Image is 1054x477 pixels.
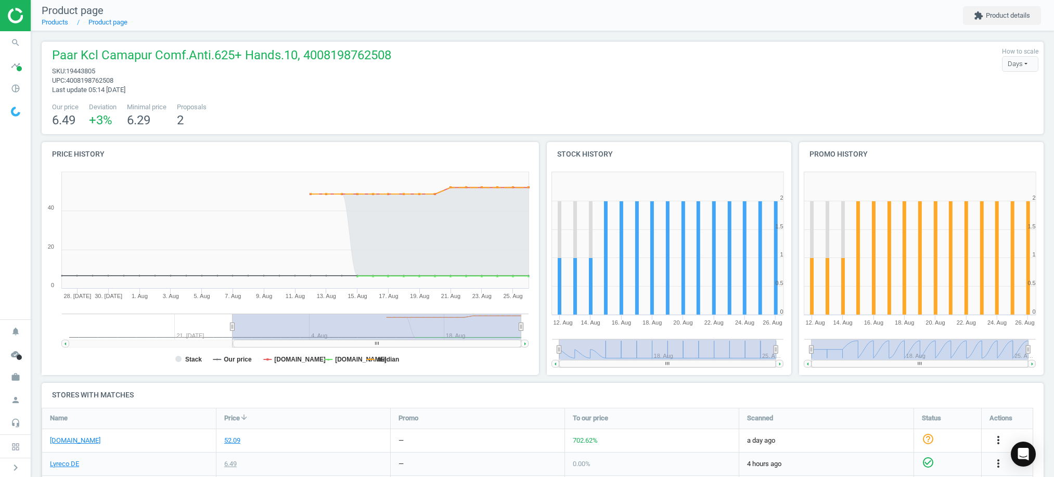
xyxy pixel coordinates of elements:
[66,76,113,84] span: 4008198762508
[6,79,25,98] i: pie_chart_outlined
[992,434,1005,447] button: more_vert
[762,353,781,359] tspan: 25. A…
[735,319,754,326] tspan: 24. Aug
[8,8,82,23] img: ajHJNr6hYgQAAAAASUVORK5CYII=
[775,280,783,286] text: 0.5
[581,319,600,326] tspan: 14. Aug
[441,293,460,299] tspan: 21. Aug
[224,414,240,423] span: Price
[805,319,825,326] tspan: 12. Aug
[256,293,272,299] tspan: 9. Aug
[240,413,248,421] i: arrow_downward
[6,321,25,341] i: notifications
[547,142,791,166] h4: Stock history
[957,319,976,326] tspan: 22. Aug
[922,414,941,423] span: Status
[1002,56,1038,72] div: Days
[1014,353,1033,359] tspan: 25. A…
[286,293,305,299] tspan: 11. Aug
[225,293,241,299] tspan: 7. Aug
[132,293,148,299] tspan: 1. Aug
[922,456,934,469] i: check_circle_outline
[989,414,1012,423] span: Actions
[747,436,906,445] span: a day ago
[992,457,1005,470] i: more_vert
[399,436,404,445] div: —
[987,319,1007,326] tspan: 24. Aug
[1015,319,1034,326] tspan: 26. Aug
[775,223,783,229] text: 1.5
[1033,251,1036,257] text: 1
[895,319,914,326] tspan: 18. Aug
[177,113,184,127] span: 2
[6,33,25,53] i: search
[780,195,783,201] text: 2
[52,102,79,112] span: Our price
[553,319,572,326] tspan: 12. Aug
[1033,195,1036,201] text: 2
[399,459,404,469] div: —
[6,344,25,364] i: cloud_done
[377,356,399,363] tspan: median
[763,319,782,326] tspan: 26. Aug
[6,56,25,75] i: timeline
[992,457,1005,471] button: more_vert
[472,293,492,299] tspan: 23. Aug
[399,414,418,423] span: Promo
[379,293,398,299] tspan: 17. Aug
[317,293,336,299] tspan: 13. Aug
[163,293,179,299] tspan: 3. Aug
[177,102,207,112] span: Proposals
[963,6,1041,25] button: extensionProduct details
[42,142,539,166] h4: Price history
[224,436,240,445] div: 52.09
[1033,308,1036,315] text: 0
[611,319,631,326] tspan: 16. Aug
[95,293,122,299] tspan: 30. [DATE]
[704,319,723,326] tspan: 22. Aug
[1027,223,1035,229] text: 1.5
[50,436,100,445] a: [DOMAIN_NAME]
[63,293,91,299] tspan: 28. [DATE]
[52,67,66,75] span: sku :
[42,18,68,26] a: Products
[42,4,104,17] span: Product page
[780,251,783,257] text: 1
[335,356,387,363] tspan: [DOMAIN_NAME]
[1011,442,1036,467] div: Open Intercom Messenger
[127,102,166,112] span: Minimal price
[52,113,75,127] span: 6.49
[224,459,237,469] div: 6.49
[503,293,522,299] tspan: 25. Aug
[11,107,20,117] img: wGWNvw8QSZomAAAAABJRU5ErkJggg==
[573,460,590,468] span: 0.00 %
[52,76,66,84] span: upc :
[926,319,945,326] tspan: 20. Aug
[410,293,429,299] tspan: 19. Aug
[747,459,906,469] span: 4 hours ago
[974,11,983,20] i: extension
[348,293,367,299] tspan: 15. Aug
[185,356,202,363] tspan: Stack
[89,102,117,112] span: Deviation
[9,461,22,474] i: chevron_right
[6,367,25,387] i: work
[51,282,54,288] text: 0
[89,113,112,127] span: +3 %
[573,414,608,423] span: To our price
[66,67,95,75] span: 19443805
[3,461,29,474] button: chevron_right
[50,414,68,423] span: Name
[48,204,54,211] text: 40
[42,383,1044,407] h4: Stores with matches
[127,113,150,127] span: 6.29
[922,433,934,445] i: help_outline
[780,308,783,315] text: 0
[1002,47,1038,56] label: How to scale
[274,356,326,363] tspan: [DOMAIN_NAME]
[50,459,79,469] a: Lyreco DE
[992,434,1005,446] i: more_vert
[673,319,692,326] tspan: 20. Aug
[1027,280,1035,286] text: 0.5
[573,436,598,444] span: 702.62 %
